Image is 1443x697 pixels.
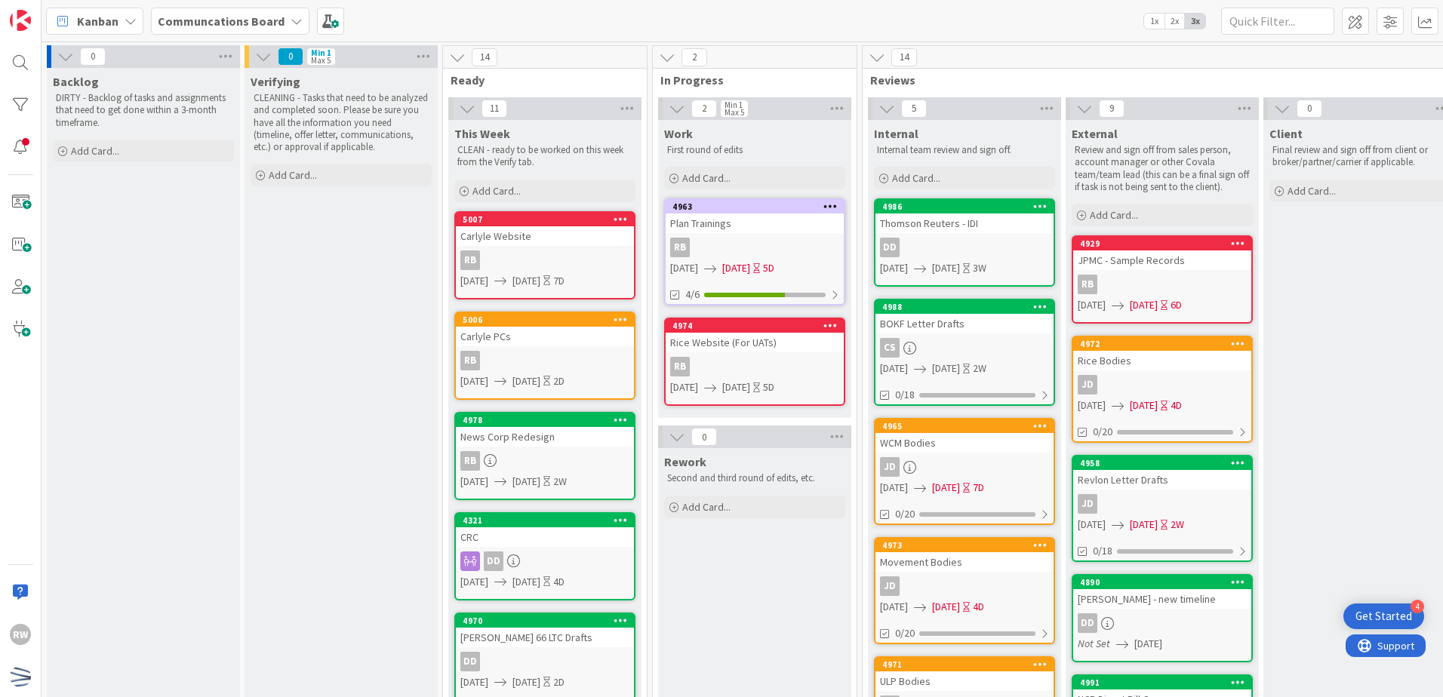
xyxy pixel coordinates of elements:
div: DD [875,238,1054,257]
div: 5007Carlyle Website [456,213,634,246]
div: 4986 [882,201,1054,212]
span: Add Card... [682,171,731,185]
a: 4974Rice Website (For UATs)RB[DATE][DATE]5D [664,318,845,406]
span: [DATE] [512,273,540,289]
div: 4973 [875,539,1054,552]
div: 3W [973,260,986,276]
a: 4973Movement BodiesJD[DATE][DATE]4D0/20 [874,537,1055,644]
span: Ready [451,72,628,88]
a: 5007Carlyle WebsiteRB[DATE][DATE]7D [454,211,635,299]
div: Max 5 [311,57,331,64]
div: RB [460,351,480,370]
div: 4978 [463,415,634,425]
div: DD [460,652,480,671]
div: 4958Revlon Letter Drafts [1073,456,1251,490]
div: Revlon Letter Drafts [1073,470,1251,490]
div: 4988 [882,302,1054,312]
div: JD [880,576,900,596]
div: RB [460,250,480,270]
div: 4965WCM Bodies [875,419,1054,453]
b: Communcations Board [158,14,285,29]
div: 4988 [875,300,1054,314]
div: 4963 [666,200,844,213]
span: [DATE] [1130,398,1158,413]
p: Internal team review and sign off. [877,144,1052,156]
div: 4971ULP Bodies [875,658,1054,691]
div: 6D [1171,297,1182,313]
div: 4974 [666,319,844,333]
p: CLEANING - Tasks that need to be analyzed and completed soon. Please be sure you have all the inf... [254,92,429,153]
div: RB [460,451,480,471]
div: ULP Bodies [875,671,1054,691]
div: 4929 [1080,238,1251,249]
div: 4D [1171,398,1182,413]
div: 4978 [456,413,634,427]
div: RB [1073,275,1251,294]
div: RB [670,238,690,257]
span: 14 [891,48,917,66]
div: JD [875,457,1054,477]
div: 2W [973,361,986,376]
span: [DATE] [722,260,750,276]
div: DD [1078,613,1097,633]
a: 4965WCM BodiesJD[DATE][DATE]7D0/20 [874,418,1055,525]
span: 0 [278,48,303,66]
span: 4/6 [685,287,700,302]
div: Carlyle Website [456,226,634,246]
span: Rework [664,454,706,469]
a: 4986Thomson Reuters - IDIDD[DATE][DATE]3W [874,198,1055,287]
div: RB [456,250,634,270]
div: 4972 [1073,337,1251,351]
div: DD [456,652,634,671]
div: RB [666,238,844,257]
div: JD [875,576,1054,596]
div: 4973 [882,540,1054,551]
span: Add Card... [269,168,317,182]
div: 7D [553,273,565,289]
span: [DATE] [512,674,540,690]
p: Review and sign off from sales person, account manager or other Covala team/team lead (this can b... [1075,144,1250,193]
div: 4321CRC [456,514,634,547]
span: [DATE] [512,373,540,389]
div: Max 5 [725,109,744,116]
div: Rice Website (For UATs) [666,333,844,352]
span: Add Card... [472,184,521,198]
div: 4D [553,574,565,590]
span: 0 [691,428,717,446]
i: Not Set [1078,637,1110,650]
span: Verifying [251,74,300,89]
div: WCM Bodies [875,433,1054,453]
div: 4978News Corp Redesign [456,413,634,447]
span: [DATE] [1078,517,1106,533]
div: 5007 [456,213,634,226]
span: [DATE] [1134,636,1162,652]
div: 4929 [1073,237,1251,250]
div: RW [10,624,31,645]
a: 4963Plan TrainingsRB[DATE][DATE]5D4/6 [664,198,845,306]
span: [DATE] [1130,297,1158,313]
span: [DATE] [1078,398,1106,413]
div: Get Started [1355,609,1412,624]
span: 0/20 [1093,424,1112,440]
p: Second and third round of edits, etc. [667,472,842,484]
div: 4321 [456,514,634,527]
div: 2D [553,373,565,389]
span: [DATE] [880,599,908,615]
span: Reviews [870,72,1443,88]
span: [DATE] [460,273,488,289]
div: 2D [553,674,565,690]
div: 4D [973,599,984,615]
a: 5006Carlyle PCsRB[DATE][DATE]2D [454,312,635,400]
span: 11 [482,100,507,118]
a: 4988BOKF Letter DraftsCS[DATE][DATE]2W0/18 [874,299,1055,406]
span: [DATE] [460,574,488,590]
span: Add Card... [71,144,119,158]
div: DD [484,551,503,571]
span: [DATE] [880,361,908,376]
div: 5006 [463,315,634,325]
span: Add Card... [892,171,940,185]
span: External [1072,126,1118,141]
p: DIRTY - Backlog of tasks and assignments that need to get done within a 3-month timeframe. [56,92,231,129]
span: Support [32,2,69,20]
div: 4973Movement Bodies [875,539,1054,572]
